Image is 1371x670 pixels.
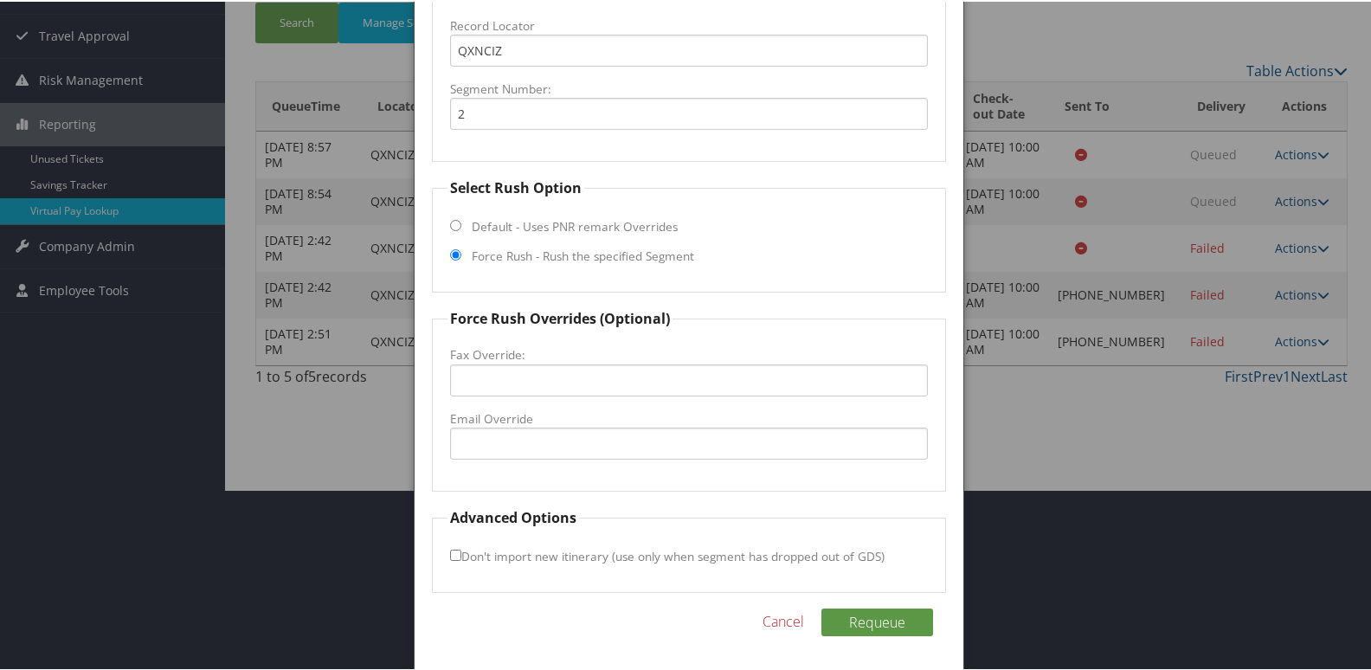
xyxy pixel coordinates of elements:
[472,216,678,234] label: Default - Uses PNR remark Overrides
[450,345,929,362] label: Fax Override:
[450,409,929,426] label: Email Override
[447,506,579,526] legend: Advanced Options
[450,16,929,33] label: Record Locator
[450,538,885,570] label: Don't import new itinerary (use only when segment has dropped out of GDS)
[821,607,933,635] button: Requeue
[447,176,584,196] legend: Select Rush Option
[450,548,461,559] input: Don't import new itinerary (use only when segment has dropped out of GDS)
[472,246,694,263] label: Force Rush - Rush the specified Segment
[447,306,673,327] legend: Force Rush Overrides (Optional)
[763,609,804,630] a: Cancel
[450,79,929,96] label: Segment Number:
